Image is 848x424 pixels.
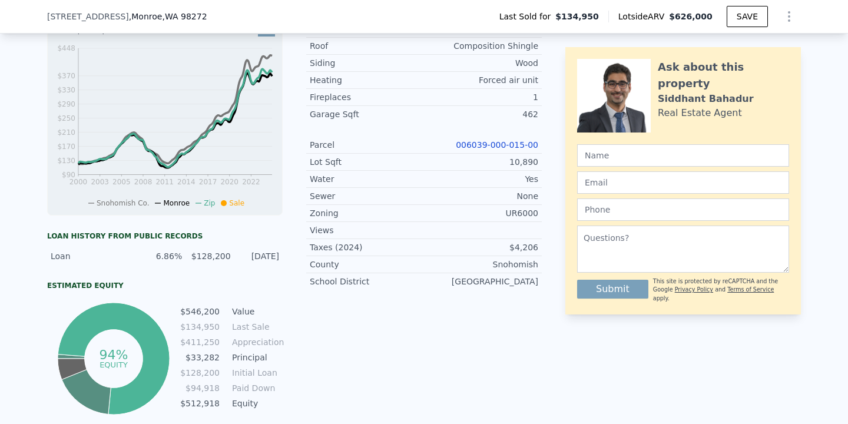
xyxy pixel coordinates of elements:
div: $4,206 [424,241,538,253]
td: $546,200 [180,305,220,318]
div: Loan history from public records [47,231,283,241]
td: $33,282 [180,351,220,364]
div: 462 [424,108,538,120]
span: Snohomish Co. [97,199,150,207]
tspan: 2017 [199,178,217,186]
span: $626,000 [669,12,713,21]
div: County [310,259,424,270]
div: Sewer [310,190,424,202]
tspan: 2022 [242,178,260,186]
td: $128,200 [180,366,220,379]
div: 10,890 [424,156,538,168]
tspan: 2000 [69,178,88,186]
div: Estimated Equity [47,281,283,290]
div: Wood [424,57,538,69]
div: This site is protected by reCAPTCHA and the Google and apply. [653,277,789,303]
span: Zip [204,199,215,207]
div: Forced air unit [424,74,538,86]
td: Last Sale [230,320,283,333]
td: $134,950 [180,320,220,333]
button: Show Options [777,5,801,28]
td: Paid Down [230,382,283,395]
td: $512,918 [180,397,220,410]
div: Siddhant Bahadur [658,92,754,106]
td: Appreciation [230,336,283,349]
div: Views [310,224,424,236]
div: None [424,190,538,202]
div: Snohomish [424,259,538,270]
tspan: equity [100,360,128,369]
tspan: 2005 [112,178,131,186]
tspan: $130 [57,157,75,165]
div: Real Estate Agent [658,106,742,120]
div: Composition Shingle [424,40,538,52]
tspan: $90 [62,171,75,179]
span: $134,950 [555,11,599,22]
div: Yes [424,173,538,185]
tspan: 94% [99,347,128,362]
span: [STREET_ADDRESS] [47,11,129,22]
tspan: $370 [57,72,75,80]
td: Initial Loan [230,366,283,379]
span: Monroe [163,199,190,207]
tspan: 2003 [91,178,109,186]
span: Last Sold for [499,11,556,22]
div: Fireplaces [310,91,424,103]
span: Lotside ARV [618,11,669,22]
div: Zoning [310,207,424,219]
div: Loan [51,250,134,262]
div: Parcel [310,139,424,151]
tspan: 2014 [177,178,196,186]
td: Equity [230,397,283,410]
div: Roof [310,40,424,52]
td: Principal [230,351,283,364]
input: Name [577,144,789,167]
tspan: 2011 [155,178,174,186]
div: Siding [310,57,424,69]
div: Heating [310,74,424,86]
div: 6.86% [141,250,182,262]
a: Terms of Service [727,286,774,293]
tspan: $210 [57,128,75,137]
tspan: 2020 [220,178,238,186]
a: Privacy Policy [675,286,713,293]
div: School District [310,276,424,287]
button: SAVE [727,6,768,27]
button: Submit [577,280,648,299]
tspan: $448 [57,44,75,52]
tspan: $170 [57,143,75,151]
div: UR6000 [424,207,538,219]
div: $128,200 [189,250,230,262]
span: , Monroe [129,11,207,22]
tspan: $330 [57,86,75,94]
td: $411,250 [180,336,220,349]
input: Email [577,171,789,194]
span: , WA 98272 [162,12,207,21]
div: Lot Sqft [310,156,424,168]
div: Garage Sqft [310,108,424,120]
div: Taxes (2024) [310,241,424,253]
tspan: 2008 [134,178,153,186]
div: [GEOGRAPHIC_DATA] [424,276,538,287]
div: Water [310,173,424,185]
div: 1 [424,91,538,103]
span: Sale [229,199,244,207]
td: Value [230,305,283,318]
tspan: $250 [57,114,75,122]
tspan: $290 [57,100,75,108]
a: 006039-000-015-00 [456,140,538,150]
td: $94,918 [180,382,220,395]
div: [DATE] [238,250,279,262]
input: Phone [577,198,789,221]
div: Ask about this property [658,59,789,92]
